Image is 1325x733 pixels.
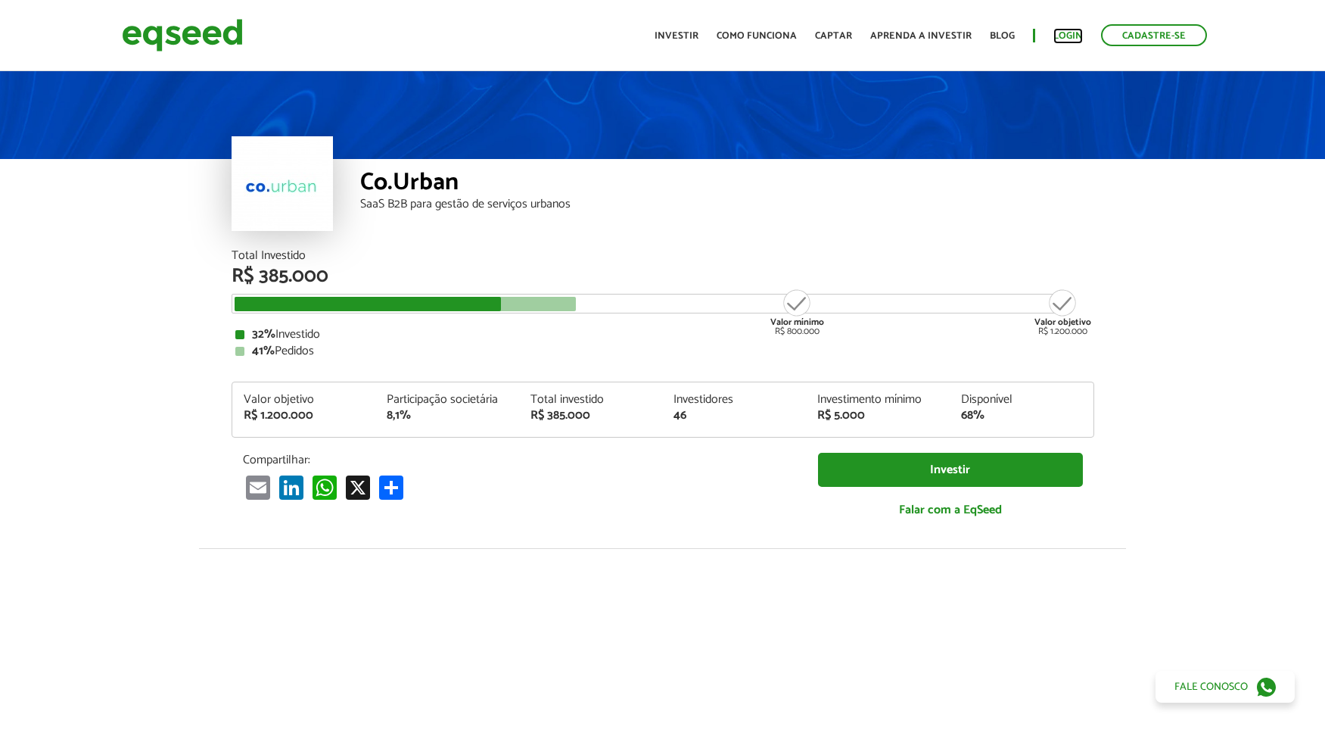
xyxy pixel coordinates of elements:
div: Total investido [530,394,652,406]
div: R$ 800.000 [769,288,826,336]
div: Valor objetivo [244,394,365,406]
a: Email [243,475,273,500]
a: Investir [655,31,698,41]
div: 46 [673,410,795,422]
a: Blog [990,31,1015,41]
a: Como funciona [717,31,797,41]
a: Compartilhar [376,475,406,500]
div: R$ 385.000 [530,410,652,422]
a: Aprenda a investir [870,31,972,41]
a: Investir [818,453,1083,487]
div: R$ 1.200.000 [1034,288,1091,336]
a: Cadastre-se [1101,24,1207,46]
div: SaaS B2B para gestão de serviços urbanos [360,198,1094,211]
a: X [343,475,373,500]
div: R$ 5.000 [817,410,938,422]
p: Compartilhar: [243,453,795,467]
img: EqSeed [122,15,243,55]
strong: Valor mínimo [770,315,824,329]
a: WhatsApp [309,475,340,500]
div: Total Investido [232,250,1094,262]
div: Pedidos [235,345,1090,357]
a: Captar [815,31,852,41]
strong: Valor objetivo [1034,315,1091,329]
div: 8,1% [387,410,508,422]
div: Investidores [673,394,795,406]
a: Login [1053,31,1083,41]
div: Co.Urban [360,170,1094,198]
div: Participação societária [387,394,508,406]
strong: 41% [252,341,275,361]
div: R$ 1.200.000 [244,410,365,422]
a: Falar com a EqSeed [818,494,1083,526]
a: LinkedIn [276,475,306,500]
a: Fale conosco [1155,671,1295,703]
div: R$ 385.000 [232,267,1094,286]
div: Disponível [961,394,1082,406]
div: Investido [235,329,1090,341]
div: 68% [961,410,1082,422]
div: Investimento mínimo [817,394,938,406]
strong: 32% [252,324,275,345]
